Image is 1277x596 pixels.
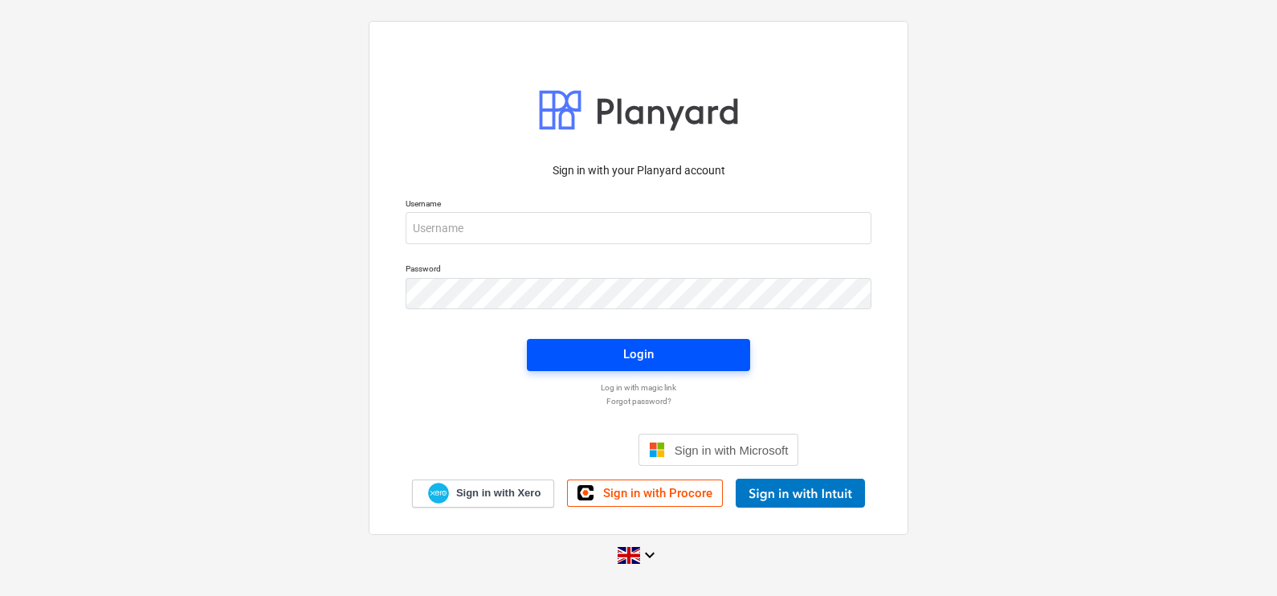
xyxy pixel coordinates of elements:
img: Microsoft logo [649,442,665,458]
div: Login [623,344,654,365]
span: Sign in with Xero [456,486,541,500]
p: Password [406,263,871,277]
a: Log in with magic link [398,382,879,393]
a: Forgot password? [398,396,879,406]
p: Sign in with your Planyard account [406,162,871,179]
span: Sign in with Procore [603,486,712,500]
iframe: Sign in with Google Button [471,432,634,467]
input: Username [406,212,871,244]
a: Sign in with Procore [567,480,723,507]
button: Login [527,339,750,371]
img: Xero logo [428,483,449,504]
a: Sign in with Xero [412,480,555,508]
span: Sign in with Microsoft [675,443,789,457]
i: keyboard_arrow_down [640,545,659,565]
p: Username [406,198,871,212]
